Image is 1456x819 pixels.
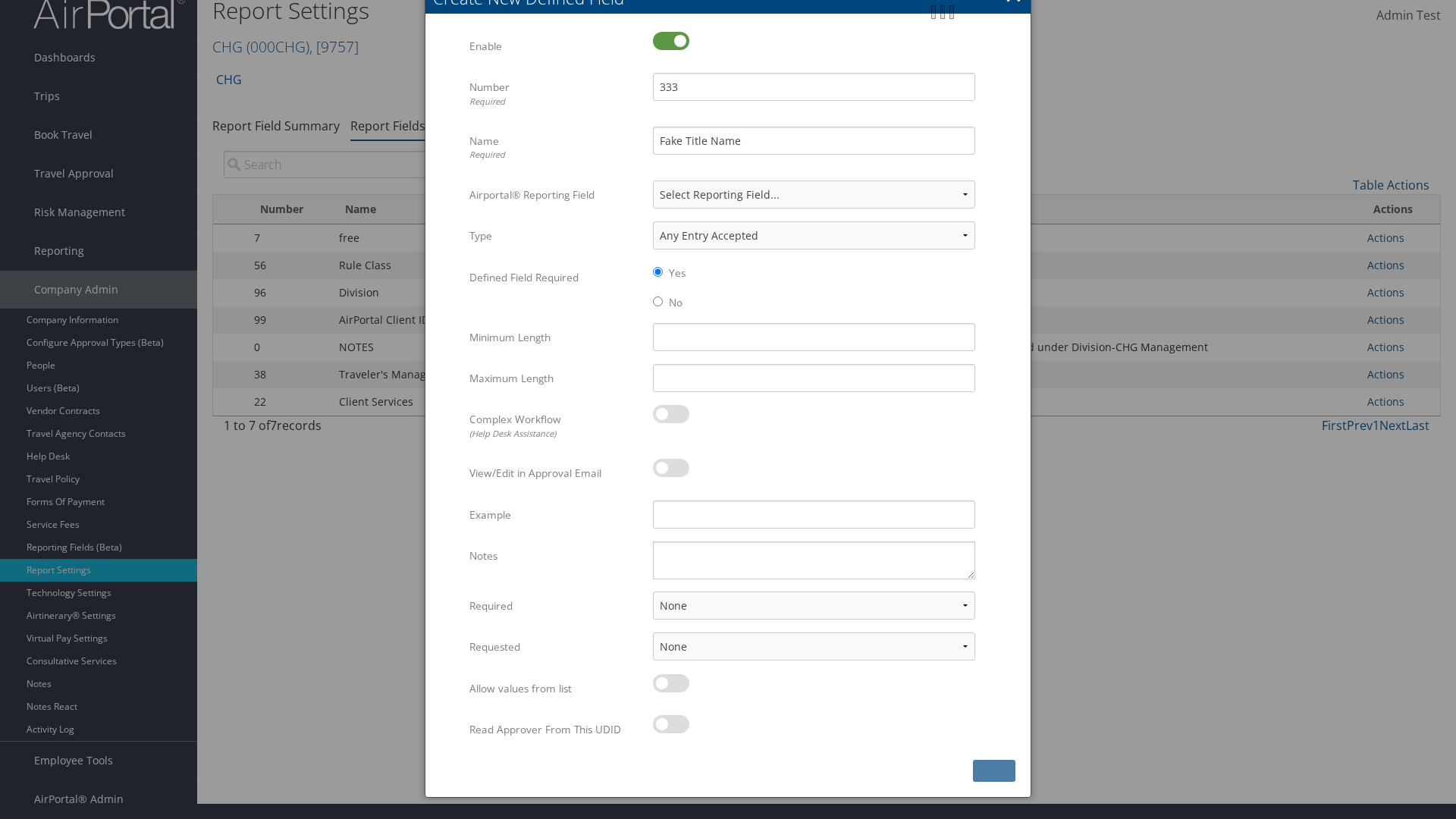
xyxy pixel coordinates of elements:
label: Airportal® Reporting Field [469,180,642,209]
label: Minimum Length [469,323,642,352]
label: Requested [469,632,642,661]
label: No [669,295,682,310]
label: View/Edit in Approval Email [469,459,642,488]
label: Defined Field Required [469,263,642,292]
div: (Help Desk Assistance) [469,428,642,441]
label: Complex Workflow [469,405,642,447]
label: Type [469,221,642,250]
label: Enable [469,32,642,61]
div: Required [469,96,642,108]
label: Required [469,591,642,620]
label: Read Approver From This UDID [469,715,642,744]
label: Example [469,500,642,529]
label: Notes [469,541,642,570]
label: Name [469,127,642,168]
label: Allow values from list [469,674,642,703]
label: Maximum Length [469,364,642,393]
label: Yes [669,265,686,281]
label: Number [469,73,642,115]
div: Required [469,149,642,162]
